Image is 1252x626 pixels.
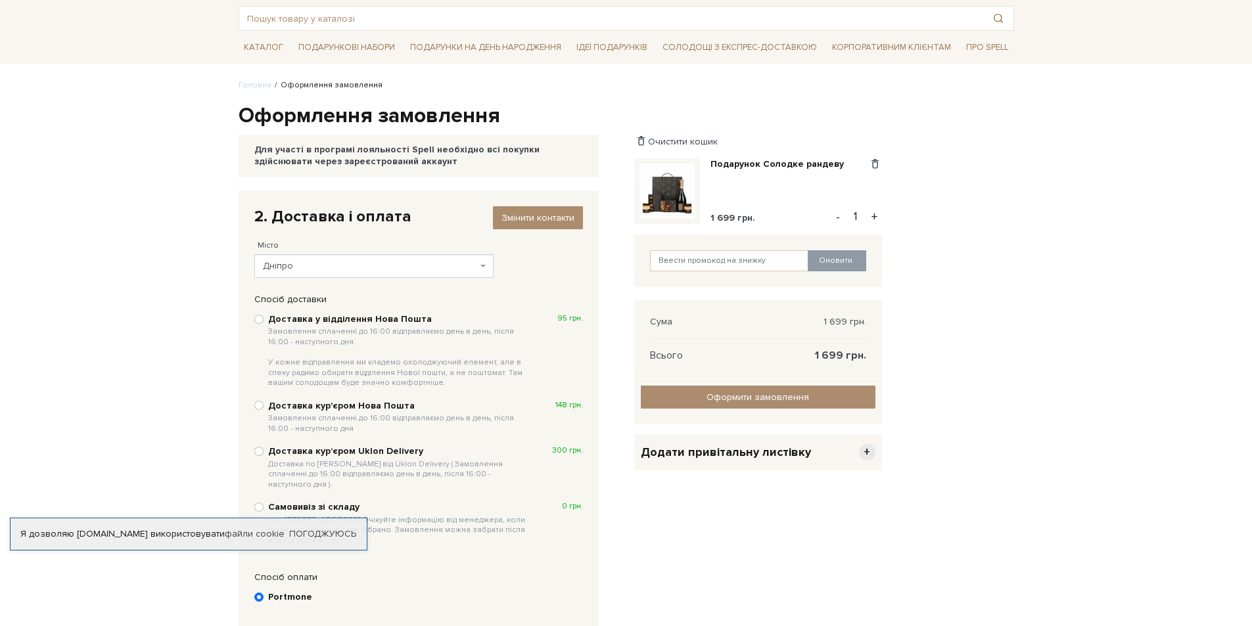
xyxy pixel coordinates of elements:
[867,207,882,227] button: +
[641,445,811,460] span: Додати привітальну листівку
[815,349,866,361] span: 1 699 грн.
[823,316,866,328] span: 1 699 грн.
[239,102,1014,130] h1: Оформлення замовлення
[293,37,400,58] span: Подарункові набори
[268,326,530,388] span: Замовлення сплаченні до 16:00 відправляємо день в день, після 16:00 - наступного дня. У кожне від...
[983,7,1013,30] button: Пошук товару у каталозі
[254,144,583,168] div: Для участі в програмі лояльності Spell необхідно всі покупки здійснювати через зареєстрований акк...
[650,250,809,271] input: Ввести промокод на знижку
[254,254,494,278] span: Дніпро
[808,250,866,271] button: Оновити
[268,445,530,489] b: Доставка курʼєром Uklon Delivery
[268,591,312,603] b: Portmone
[239,37,289,58] span: Каталог
[268,459,530,490] span: Доставка по [PERSON_NAME] від Uklon Delivery ( Замовлення сплаченні до 16:00 відправляємо день в ...
[268,313,530,388] b: Доставка у відділення Нова Пошта
[271,79,383,91] li: Оформлення замовлення
[268,400,530,434] b: Доставка кур'єром Нова Пошта
[268,515,530,546] span: вул. [STREET_ADDRESS] Очікуйте інформацію від менеджера, коли ваше замовлення буде зібрано. Замов...
[710,212,755,223] span: 1 699 грн.
[268,413,530,434] span: Замовлення сплаченні до 16:00 відправляємо день в день, після 16:00 - наступного дня
[650,316,672,328] span: Сума
[562,501,583,512] span: 0 грн.
[650,349,683,361] span: Всього
[11,528,367,540] div: Я дозволяю [DOMAIN_NAME] використовувати
[634,135,882,148] div: Очистити кошик
[831,207,845,227] button: -
[961,37,1013,58] span: Про Spell
[827,36,956,58] a: Корпоративним клієнтам
[225,528,285,539] a: файли cookie
[859,444,875,460] span: +
[657,36,822,58] a: Солодощі з експрес-доставкою
[268,501,530,545] b: Самовивіз зі складу
[707,391,809,403] span: Оформити замовлення
[405,37,567,58] span: Подарунки на День народження
[552,445,583,456] span: 300 грн.
[710,158,854,170] a: Подарунок Солодке рандеву
[557,313,583,324] span: 95 грн.
[258,240,279,252] label: Місто
[289,528,356,540] a: Погоджуюсь
[239,7,983,30] input: Пошук товару у каталозі
[555,400,583,411] span: 148 грн.
[263,259,478,273] span: Дніпро
[254,206,583,227] div: 2. Доставка і оплата
[639,164,695,219] img: Подарунок Солодке рандеву
[571,37,653,58] span: Ідеї подарунків
[239,80,271,90] a: Головна
[248,571,590,583] div: Спосіб оплати
[248,294,590,305] div: Спосіб доставки
[501,212,574,223] span: Змінити контакти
